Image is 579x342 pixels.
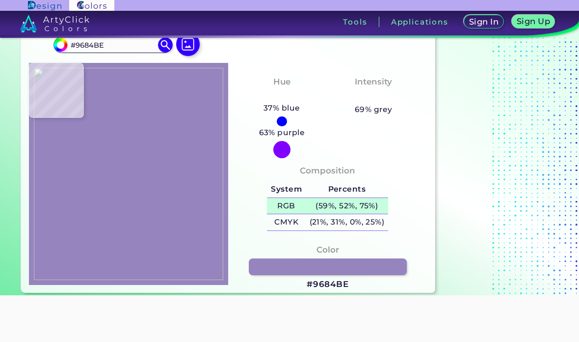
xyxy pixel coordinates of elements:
[355,75,392,89] h4: Intensity
[158,37,173,52] img: icon search
[176,32,200,56] img: icon picture
[516,17,551,26] h5: Sign Up
[255,126,309,139] h5: 63% purple
[34,68,223,281] img: 7c15ba13-2770-4753-8f86-96937524b044
[343,18,367,26] h3: Tools
[391,18,448,26] h3: Applications
[267,214,305,230] h5: CMYK
[355,90,392,102] h3: Pastel
[111,295,468,340] iframe: Advertisement
[464,15,504,29] a: Sign In
[300,164,355,178] h4: Composition
[246,90,317,102] h3: Bluish Purple
[273,75,290,89] h4: Hue
[306,198,388,214] h5: (59%, 52%, 75%)
[28,1,61,10] img: ArtyClick Design logo
[260,102,304,114] h5: 37% blue
[267,181,305,198] h5: System
[355,103,393,116] h5: 69% grey
[267,198,305,214] h5: RGB
[67,38,158,52] input: type color..
[469,18,499,26] h5: Sign In
[306,181,388,198] h5: Percents
[306,214,388,230] h5: (21%, 31%, 0%, 25%)
[511,15,555,29] a: Sign Up
[307,279,349,290] h3: #9684BE
[316,243,339,257] h4: Color
[20,15,89,32] img: logo_artyclick_colors_white.svg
